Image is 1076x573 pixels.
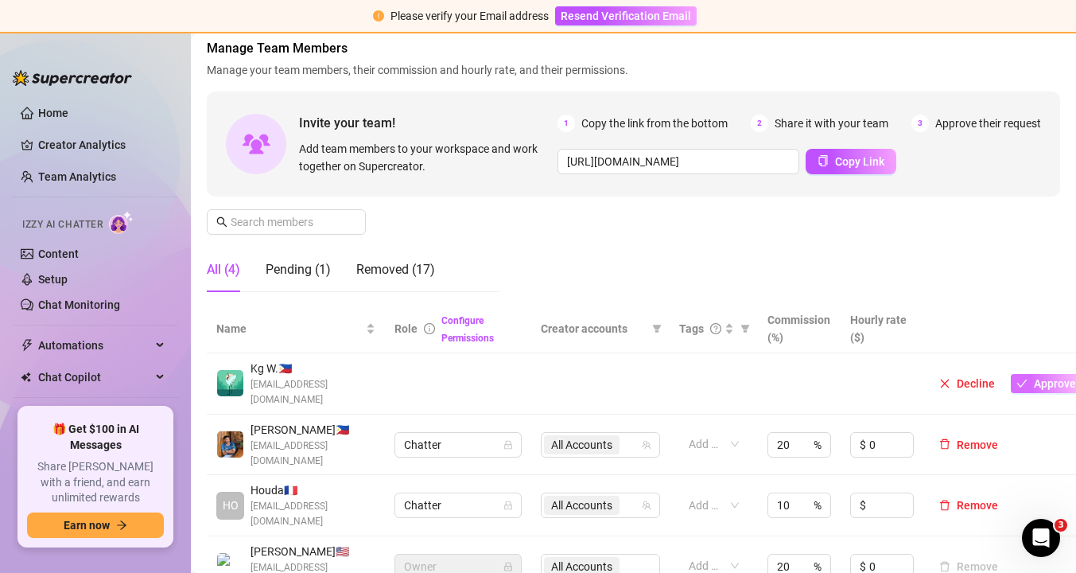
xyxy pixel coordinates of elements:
[207,305,385,353] th: Name
[841,305,923,353] th: Hourly rate ($)
[251,499,375,529] span: [EMAIL_ADDRESS][DOMAIN_NAME]
[404,433,512,457] span: Chatter
[939,378,950,389] span: close
[503,562,513,571] span: lock
[251,360,375,377] span: Kg W. 🇵🇭
[541,320,646,337] span: Creator accounts
[64,519,110,532] span: Earn now
[544,496,620,515] span: All Accounts
[551,497,612,514] span: All Accounts
[751,115,768,132] span: 2
[13,70,132,86] img: logo-BBDzfeDw.svg
[1016,378,1027,389] span: check
[933,435,1004,454] button: Remove
[390,7,549,25] div: Please verify your Email address
[911,115,929,132] span: 3
[231,213,344,231] input: Search members
[737,317,753,341] span: filter
[642,440,651,450] span: team
[109,211,134,234] img: AI Chatter
[581,115,728,132] span: Copy the link from the bottom
[21,372,31,383] img: Chat Copilot
[207,61,1060,79] span: Manage your team members, their commission and hourly rate, and their permissions.
[38,273,68,286] a: Setup
[561,10,691,22] span: Resend Verification Email
[544,435,620,454] span: All Accounts
[551,436,612,454] span: All Accounts
[652,324,662,333] span: filter
[223,497,239,514] span: HO
[806,149,896,174] button: Copy Link
[38,170,116,183] a: Team Analytics
[957,499,998,512] span: Remove
[935,115,1041,132] span: Approve their request
[299,113,557,133] span: Invite your team!
[933,374,1001,393] button: Decline
[394,322,418,335] span: Role
[404,493,512,517] span: Chatter
[356,260,435,279] div: Removed (17)
[1055,519,1067,532] span: 3
[758,305,841,353] th: Commission (%)
[555,6,697,25] button: Resend Verification Email
[299,140,551,175] span: Add team members to your workspace and work together on Supercreator.
[38,333,151,358] span: Automations
[27,422,164,453] span: 🎁 Get $100 in AI Messages
[38,364,151,390] span: Chat Copilot
[740,324,750,333] span: filter
[775,115,888,132] span: Share it with your team
[251,481,375,499] span: Houda 🇫🇷
[251,421,375,439] span: [PERSON_NAME] 🇵🇭
[835,155,884,168] span: Copy Link
[38,132,165,158] a: Creator Analytics
[207,39,1060,58] span: Manage Team Members
[216,216,227,228] span: search
[217,370,243,396] img: Kg Wizard
[557,115,575,132] span: 1
[373,10,384,21] span: exclamation-circle
[818,155,829,166] span: copy
[207,260,240,279] div: All (4)
[116,520,127,531] span: arrow-right
[266,260,331,279] div: Pending (1)
[933,496,1004,515] button: Remove
[503,440,513,450] span: lock
[251,439,375,469] span: [EMAIL_ADDRESS][DOMAIN_NAME]
[710,323,721,334] span: question-circle
[38,248,79,260] a: Content
[441,315,494,344] a: Configure Permissions
[251,377,375,407] span: [EMAIL_ADDRESS][DOMAIN_NAME]
[1022,519,1060,557] iframe: Intercom live chat
[21,339,33,352] span: thunderbolt
[649,317,665,341] span: filter
[27,513,164,538] button: Earn nowarrow-right
[957,439,998,451] span: Remove
[503,501,513,510] span: lock
[216,320,363,337] span: Name
[957,377,995,390] span: Decline
[217,431,243,458] img: Chester Tagayuna
[1034,377,1076,390] span: Approve
[22,217,103,232] span: Izzy AI Chatter
[251,543,375,560] span: [PERSON_NAME] 🇺🇸
[939,439,950,450] span: delete
[38,107,68,119] a: Home
[939,500,950,511] span: delete
[642,501,651,510] span: team
[38,298,120,311] a: Chat Monitoring
[424,323,435,334] span: info-circle
[679,320,704,337] span: Tags
[27,459,164,506] span: Share [PERSON_NAME] with a friend, and earn unlimited rewards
